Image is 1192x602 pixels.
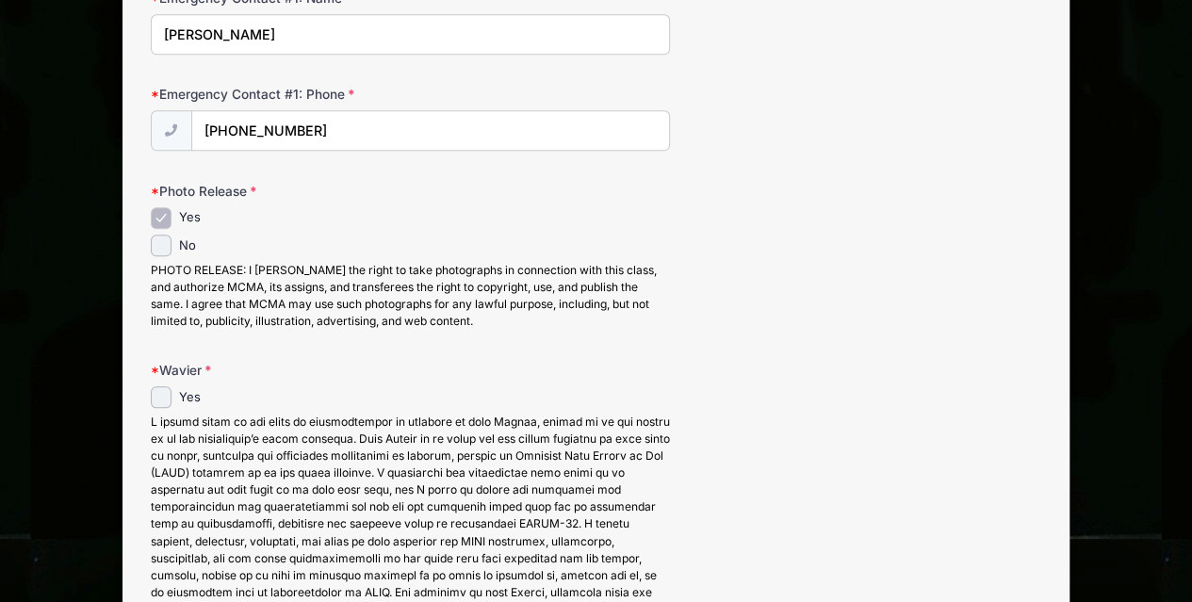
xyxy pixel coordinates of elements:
label: Photo Release [151,182,448,201]
label: Emergency Contact #1: Phone [151,85,448,104]
label: Yes [179,388,201,407]
label: Wavier [151,361,448,380]
input: (xxx) xxx-xxxx [191,110,670,151]
div: PHOTO RELEASE: I [PERSON_NAME] the right to take photographs in connection with this class, and a... [151,262,671,330]
label: Yes [179,208,201,227]
label: No [179,236,196,255]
